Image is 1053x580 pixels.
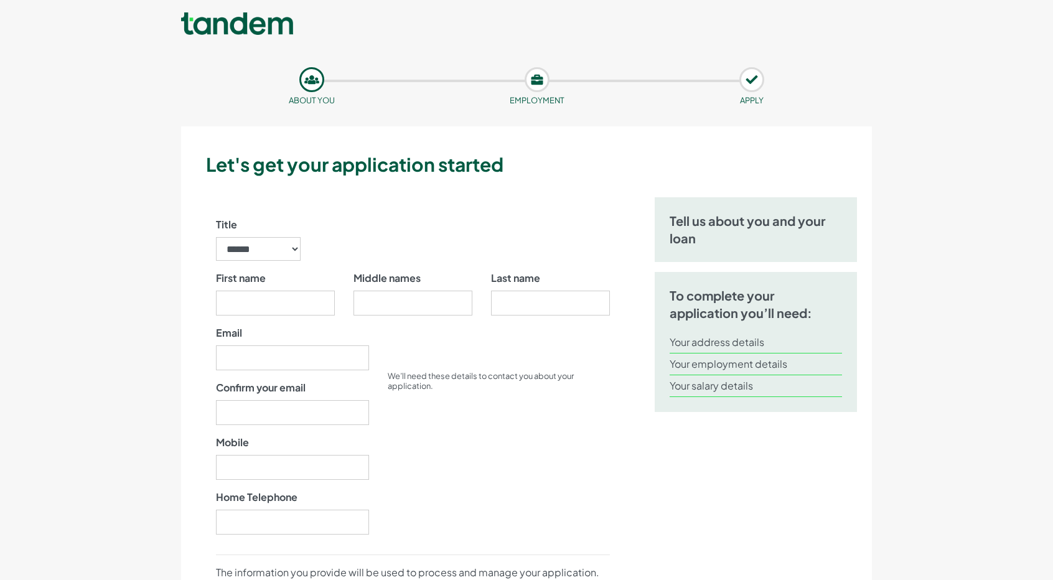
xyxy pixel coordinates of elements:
[510,95,564,105] small: Employment
[289,95,335,105] small: About you
[216,217,237,232] label: Title
[388,371,574,391] small: We’ll need these details to contact you about your application.
[353,271,421,286] label: Middle names
[670,353,842,375] li: Your employment details
[216,435,249,450] label: Mobile
[216,490,297,505] label: Home Telephone
[216,380,306,395] label: Confirm your email
[740,95,764,105] small: APPLY
[670,287,842,322] h5: To complete your application you’ll need:
[216,325,242,340] label: Email
[216,565,610,580] p: The information you provide will be used to process and manage your application.
[670,375,842,397] li: Your salary details
[670,332,842,353] li: Your address details
[206,151,867,177] h3: Let's get your application started
[670,212,842,247] h5: Tell us about you and your loan
[216,271,266,286] label: First name
[491,271,540,286] label: Last name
